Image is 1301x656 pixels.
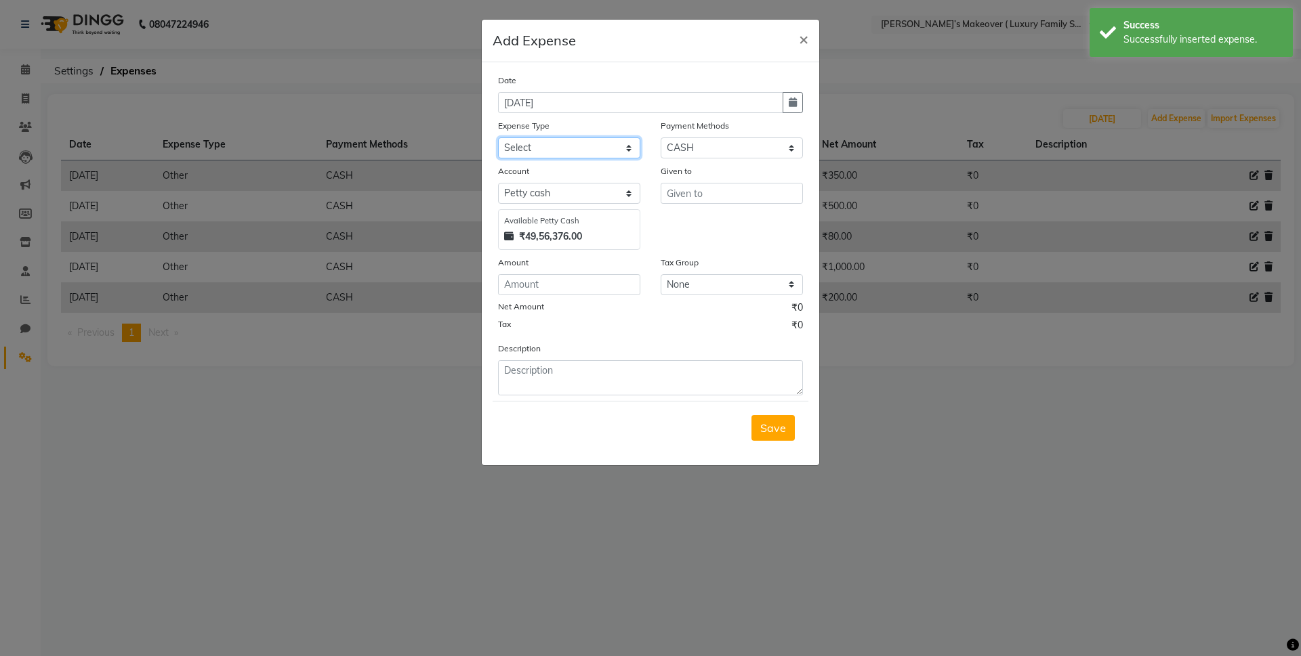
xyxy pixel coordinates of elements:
[493,30,576,51] h5: Add Expense
[760,421,786,435] span: Save
[498,120,550,132] label: Expense Type
[661,120,729,132] label: Payment Methods
[498,318,511,330] label: Tax
[788,20,819,58] button: Close
[519,229,582,244] strong: ₹49,56,376.00
[791,301,803,318] span: ₹0
[799,28,808,49] span: ×
[498,165,529,177] label: Account
[498,274,640,295] input: Amount
[498,74,516,87] label: Date
[661,183,803,204] input: Given to
[504,215,634,227] div: Available Petty Cash
[1123,18,1283,32] div: Success
[661,165,692,177] label: Given to
[498,343,541,355] label: Description
[661,257,699,269] label: Tax Group
[1123,32,1283,47] div: Successfully inserted expense.
[498,301,544,313] label: Net Amount
[498,257,529,269] label: Amount
[751,415,795,441] button: Save
[791,318,803,336] span: ₹0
